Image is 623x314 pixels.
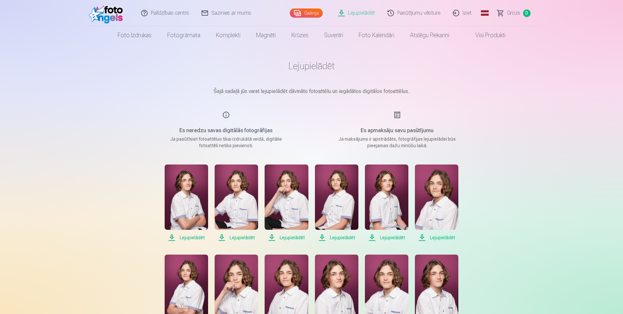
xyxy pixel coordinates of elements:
span: 0 [523,9,531,17]
a: Magnēti [248,26,284,44]
p: Šajā sadaļā jūs varat lejupielādēt dāvināto fotoattēlu un iegādātos digitālos fotoattēlus. [148,87,475,95]
img: /fa1 [89,3,126,24]
a: Visi produkti [457,26,513,44]
span: Lejupielādēt [365,234,408,242]
a: Suvenīri [316,26,351,44]
a: Lejupielādēt [315,165,358,242]
h1: Lejupielādēt [148,60,475,72]
a: Atslēgu piekariņi [402,26,457,44]
a: Galerija [290,8,323,18]
a: Foto izdrukas [110,26,159,44]
a: Lejupielādēt [365,165,408,242]
span: Lejupielādēt [165,234,208,242]
span: Lejupielādēt [265,234,308,242]
p: Ja pasūtīsiet fotoattēlus tikai izdrukātā veidā, digitālie fotoattēli netiks pievienoti. [164,136,288,149]
h5: Es apmaksāju savu pasūtījumu [335,127,459,134]
a: Foto kalendāri [351,26,402,44]
a: Lejupielādēt [165,165,208,242]
a: Komplekti [208,26,248,44]
span: Lejupielādēt [315,234,358,242]
a: Lejupielādēt [265,165,308,242]
a: Fotogrāmata [159,26,208,44]
a: Lejupielādēt [415,165,458,242]
span: Lejupielādēt [215,234,258,242]
h5: Es neredzu savas digitālās fotogrāfijas [164,127,288,134]
p: Ja maksājums ir apstrādāts, fotogrāfijas lejupielādei būs pieejamas dažu minūšu laikā. [335,136,459,149]
a: Lejupielādēt [215,165,258,242]
span: Grozs [507,9,520,17]
a: Krūzes [284,26,316,44]
span: Lejupielādēt [415,234,458,242]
